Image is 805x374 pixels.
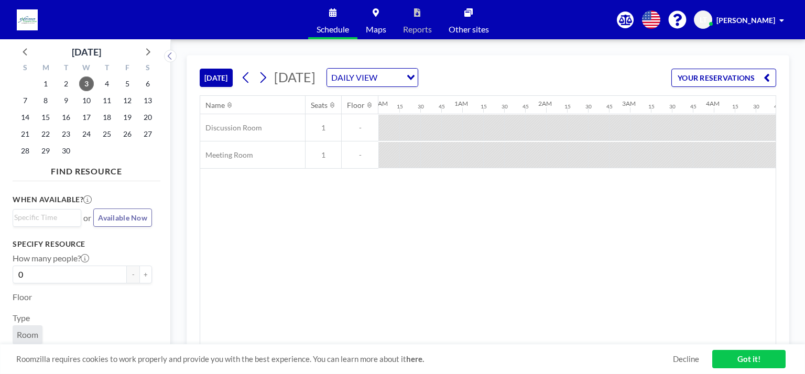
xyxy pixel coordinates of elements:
[317,25,349,34] span: Schedule
[690,103,697,110] div: 45
[380,71,400,84] input: Search for option
[673,354,699,364] a: Decline
[706,100,720,107] div: 4AM
[418,103,424,110] div: 30
[200,150,253,160] span: Meeting Room
[13,313,30,323] label: Type
[18,144,32,158] span: Sunday, September 28, 2025
[100,76,114,91] span: Thursday, September 4, 2025
[200,69,233,87] button: [DATE]
[72,45,101,59] div: [DATE]
[403,25,432,34] span: Reports
[38,144,53,158] span: Monday, September 29, 2025
[139,266,152,283] button: +
[140,93,155,108] span: Saturday, September 13, 2025
[342,123,378,133] span: -
[311,101,328,110] div: Seats
[79,110,94,125] span: Wednesday, September 17, 2025
[38,127,53,141] span: Monday, September 22, 2025
[712,350,786,368] a: Got it!
[671,69,776,87] button: YOUR RESERVATIONS
[716,16,775,25] span: [PERSON_NAME]
[18,93,32,108] span: Sunday, September 7, 2025
[96,62,117,75] div: T
[200,123,262,133] span: Discussion Room
[366,25,386,34] span: Maps
[13,210,81,225] div: Search for option
[449,25,489,34] span: Other sites
[14,212,75,223] input: Search for option
[59,76,73,91] span: Tuesday, September 2, 2025
[622,100,636,107] div: 3AM
[564,103,571,110] div: 15
[16,354,673,364] span: Roomzilla requires cookies to work properly and provide you with the best experience. You can lea...
[606,103,613,110] div: 45
[17,329,38,340] span: Room
[406,354,424,364] a: here.
[18,127,32,141] span: Sunday, September 21, 2025
[397,103,403,110] div: 15
[120,93,135,108] span: Friday, September 12, 2025
[342,150,378,160] span: -
[79,127,94,141] span: Wednesday, September 24, 2025
[79,76,94,91] span: Wednesday, September 3, 2025
[140,76,155,91] span: Saturday, September 6, 2025
[17,9,38,30] img: organization-logo
[347,101,365,110] div: Floor
[140,127,155,141] span: Saturday, September 27, 2025
[59,93,73,108] span: Tuesday, September 9, 2025
[13,253,89,263] label: How many people?
[137,62,158,75] div: S
[98,213,147,222] span: Available Now
[59,110,73,125] span: Tuesday, September 16, 2025
[59,144,73,158] span: Tuesday, September 30, 2025
[13,292,32,302] label: Floor
[117,62,137,75] div: F
[100,127,114,141] span: Thursday, September 25, 2025
[454,100,468,107] div: 1AM
[38,76,53,91] span: Monday, September 1, 2025
[120,127,135,141] span: Friday, September 26, 2025
[13,162,160,177] h4: FIND RESOURCE
[93,208,152,227] button: Available Now
[481,103,487,110] div: 15
[79,93,94,108] span: Wednesday, September 10, 2025
[18,110,32,125] span: Sunday, September 14, 2025
[585,103,592,110] div: 30
[306,123,341,133] span: 1
[439,103,445,110] div: 45
[327,69,418,86] div: Search for option
[306,150,341,160] span: 1
[274,69,316,85] span: [DATE]
[127,266,139,283] button: -
[83,213,91,223] span: or
[732,103,738,110] div: 15
[56,62,77,75] div: T
[100,93,114,108] span: Thursday, September 11, 2025
[329,71,379,84] span: DAILY VIEW
[753,103,759,110] div: 30
[538,100,552,107] div: 2AM
[502,103,508,110] div: 30
[700,15,707,25] span: LT
[120,110,135,125] span: Friday, September 19, 2025
[669,103,676,110] div: 30
[648,103,655,110] div: 15
[77,62,97,75] div: W
[38,93,53,108] span: Monday, September 8, 2025
[59,127,73,141] span: Tuesday, September 23, 2025
[371,100,388,107] div: 12AM
[36,62,56,75] div: M
[120,76,135,91] span: Friday, September 5, 2025
[774,103,780,110] div: 45
[13,239,152,249] h3: Specify resource
[100,110,114,125] span: Thursday, September 18, 2025
[523,103,529,110] div: 45
[205,101,225,110] div: Name
[15,62,36,75] div: S
[38,110,53,125] span: Monday, September 15, 2025
[140,110,155,125] span: Saturday, September 20, 2025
